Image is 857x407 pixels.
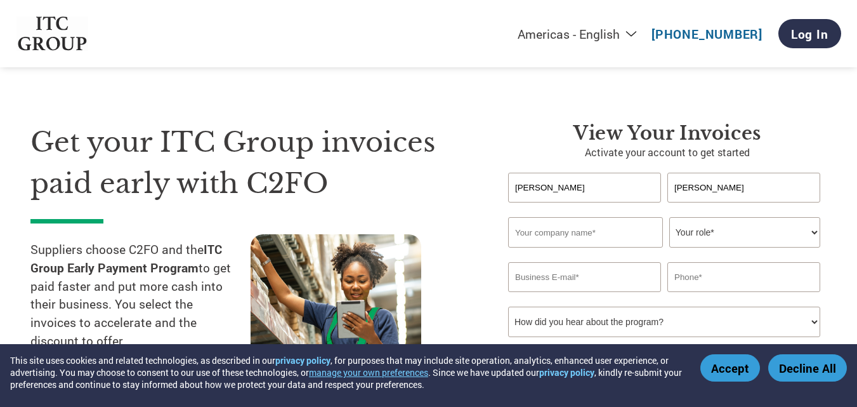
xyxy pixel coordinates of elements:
button: Decline All [768,354,847,382]
div: Invalid company name or company name is too long [508,249,820,257]
button: manage your own preferences [309,366,428,378]
input: First Name* [508,173,661,203]
div: Invalid first name or first name is too long [508,204,661,212]
div: Invalid last name or last name is too long [667,204,820,212]
input: Invalid Email format [508,262,661,292]
a: Log In [778,19,841,48]
div: Inavlid Email Address [508,293,661,302]
a: privacy policy [539,366,594,378]
button: Accept [700,354,760,382]
p: Suppliers choose C2FO and the to get paid faster and put more cash into their business. You selec... [30,241,251,350]
h1: Get your ITC Group invoices paid early with C2FO [30,122,470,204]
a: privacy policy [275,354,330,366]
input: Phone* [667,262,820,292]
strong: ITC Group Early Payment Program [30,241,222,276]
p: Activate your account to get started [508,145,827,160]
input: Your company name* [508,217,663,248]
input: Last Name* [667,173,820,203]
img: supply chain worker [251,234,421,359]
h3: View Your Invoices [508,122,827,145]
img: ITC Group [16,17,89,51]
div: Inavlid Phone Number [667,293,820,302]
select: Title/Role [669,217,820,248]
div: This site uses cookies and related technologies, as described in our , for purposes that may incl... [10,354,682,390]
a: [PHONE_NUMBER] [651,26,762,42]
